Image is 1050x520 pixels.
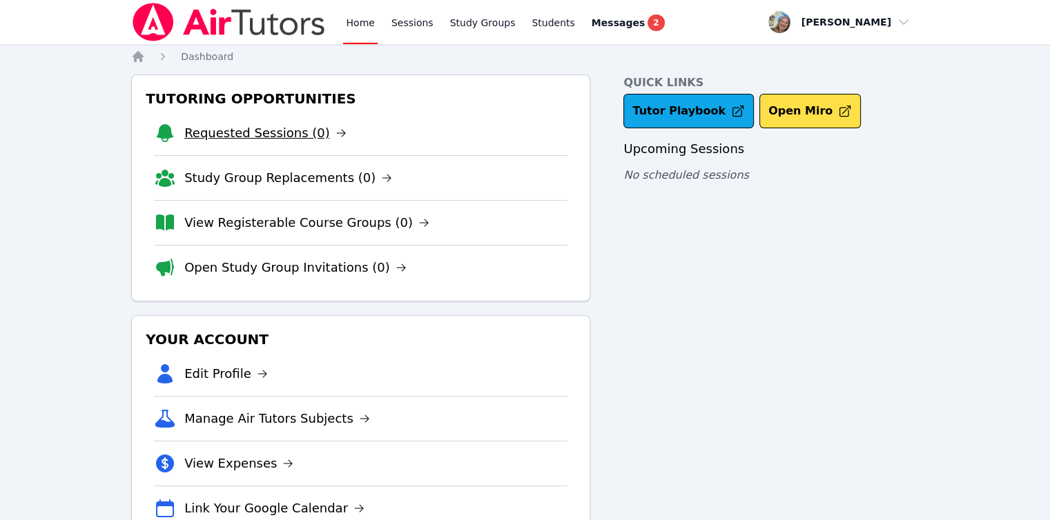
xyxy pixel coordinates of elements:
[648,14,664,31] span: 2
[623,94,754,128] a: Tutor Playbook
[131,50,919,63] nav: Breadcrumb
[623,168,748,181] span: No scheduled sessions
[184,213,429,232] a: View Registerable Course Groups (0)
[184,258,407,277] a: Open Study Group Invitations (0)
[592,16,645,30] span: Messages
[184,409,370,428] a: Manage Air Tutors Subjects
[623,139,919,159] h3: Upcoming Sessions
[184,499,364,518] a: Link Your Google Calendar
[759,94,861,128] button: Open Miro
[181,50,233,63] a: Dashboard
[143,86,579,111] h3: Tutoring Opportunities
[623,74,919,91] h4: Quick Links
[143,327,579,352] h3: Your Account
[131,3,327,41] img: Air Tutors
[184,364,268,383] a: Edit Profile
[181,51,233,62] span: Dashboard
[184,168,392,188] a: Study Group Replacements (0)
[184,123,347,143] a: Requested Sessions (0)
[184,454,293,473] a: View Expenses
